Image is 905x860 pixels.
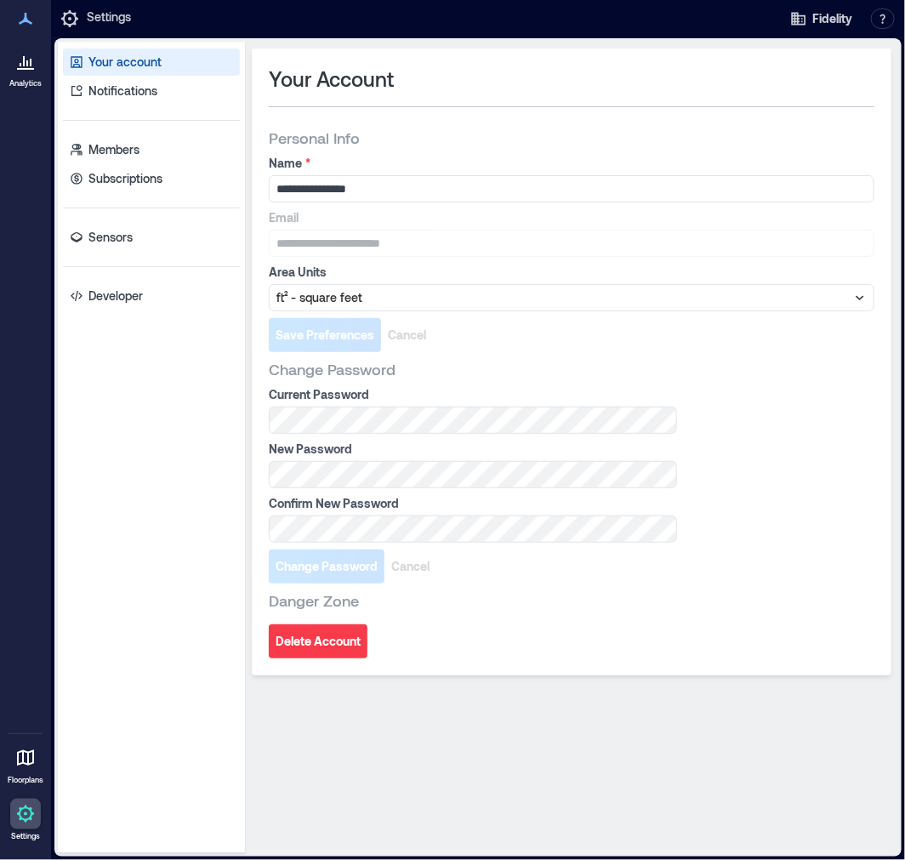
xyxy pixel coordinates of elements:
p: Members [88,141,139,158]
span: Delete Account [276,633,361,650]
p: Settings [11,831,40,841]
p: Settings [87,9,131,29]
button: Change Password [269,550,384,584]
span: Your Account [269,65,394,93]
label: Current Password [269,386,674,403]
p: Notifications [88,83,157,100]
label: Email [269,209,871,226]
p: Sensors [88,229,133,246]
span: Danger Zone [269,590,359,611]
span: Personal Info [269,128,360,148]
button: Save Preferences [269,318,381,352]
a: Analytics [4,41,47,94]
p: Floorplans [8,775,43,785]
span: Change Password [276,558,378,575]
a: Your account [63,48,240,76]
span: Change Password [269,359,396,379]
a: Subscriptions [63,165,240,192]
button: Cancel [384,550,436,584]
span: Save Preferences [276,327,374,344]
p: Your account [88,54,162,71]
span: Cancel [391,558,430,575]
button: Delete Account [269,624,367,658]
a: Notifications [63,77,240,105]
span: Fidelity [812,10,852,27]
a: Developer [63,282,240,310]
button: Fidelity [785,5,857,32]
p: Analytics [9,78,42,88]
p: Subscriptions [88,170,162,187]
button: Cancel [381,318,433,352]
label: Name [269,155,871,172]
a: Sensors [63,224,240,251]
a: Members [63,136,240,163]
label: New Password [269,441,674,458]
span: Cancel [388,327,426,344]
p: Developer [88,288,143,305]
a: Settings [5,794,46,846]
a: Floorplans [3,738,48,790]
label: Area Units [269,264,871,281]
label: Confirm New Password [269,495,674,512]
